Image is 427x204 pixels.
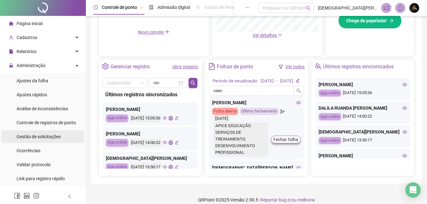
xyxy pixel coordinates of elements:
[17,78,48,83] span: Ajustes da folha
[403,130,407,134] span: eye
[296,166,301,170] span: eye
[338,13,402,29] button: Chega de papelada!
[157,5,190,10] span: Admissão digital
[17,106,68,111] span: Análise de inconsistências
[17,120,76,125] span: Controle de registros de ponto
[212,99,300,106] div: [PERSON_NAME]
[296,78,300,83] span: edit
[319,105,407,112] div: DALILA RUANDA [PERSON_NAME]
[319,90,407,97] div: [DATE] 15:05:36
[319,90,341,97] div: App online
[204,5,236,10] span: Gestão de férias
[149,5,154,10] span: file-done
[163,116,167,120] span: eye
[17,63,45,68] span: Administração
[319,113,407,120] div: [DATE] 14:00:22
[138,30,170,35] span: Novo convite
[252,33,282,38] a: Ver detalhes down
[106,106,194,113] div: [PERSON_NAME]
[397,5,403,11] span: bell
[17,92,47,97] span: Ajustes rápidos
[279,65,283,69] span: filter
[33,193,39,199] span: instagram
[319,113,341,120] div: App online
[67,194,72,199] span: left
[190,80,196,85] span: search
[130,163,161,171] div: [DATE] 13:30:17
[130,139,161,147] div: [DATE] 14:00:22
[196,5,200,10] span: sun
[319,128,407,135] div: [DEMOGRAPHIC_DATA][PERSON_NAME]
[319,152,407,159] div: [PERSON_NAME]
[9,63,13,68] span: lock
[273,136,298,143] span: Fechar folha
[323,61,394,72] div: Últimos registros sincronizados
[163,140,167,145] span: eye
[319,137,407,144] div: [DATE] 13:30:17
[169,165,173,169] span: global
[212,164,300,171] div: [DEMOGRAPHIC_DATA][PERSON_NAME]
[296,88,301,93] span: search
[315,63,321,70] span: team
[240,108,279,115] div: Último fechamento
[175,140,179,145] span: edit
[17,162,51,167] span: Validar protocolo
[271,136,301,143] button: Fechar folha
[208,63,215,70] span: file-text
[9,21,13,26] span: home
[165,29,170,34] span: plus
[93,5,98,10] span: clock-circle
[172,64,198,69] a: Abrir registro
[105,91,195,99] div: Últimos registros sincronizados
[110,61,150,72] div: Gerenciar registro
[130,114,161,122] div: [DATE] 15:05:36
[17,21,43,26] span: Página inicial
[212,108,238,115] div: Folha aberta
[9,35,13,40] span: user-add
[389,18,394,23] span: arrow-right
[410,3,419,13] img: 77719
[260,197,315,202] span: Reportar bug e/ou melhoria
[106,114,128,122] div: App online
[213,78,258,85] div: Período de visualização:
[17,148,40,153] span: Ocorrências
[106,155,194,162] div: [DEMOGRAPHIC_DATA][PERSON_NAME]
[14,193,20,199] span: facebook
[102,5,137,10] span: Controle de ponto
[106,139,128,147] div: App online
[403,153,407,158] span: eye
[319,137,341,144] div: App online
[17,35,37,40] span: Cadastros
[245,5,250,10] span: ellipsis
[346,17,387,24] span: Chega de papelada!
[276,78,278,85] div: -
[403,82,407,87] span: eye
[261,78,274,85] div: [DATE]
[231,197,244,202] span: Versão
[163,165,167,169] span: eye
[278,33,282,37] span: down
[102,63,109,70] span: setting
[217,61,253,72] div: Folhas de ponto
[383,5,389,11] span: notification
[17,176,65,181] span: Link para registro rápido
[106,130,194,137] div: [PERSON_NAME]
[405,182,421,198] div: Open Intercom Messenger
[319,81,407,88] div: [PERSON_NAME]
[106,163,128,171] div: App online
[280,78,293,85] div: [DATE]
[318,4,377,11] span: [DEMOGRAPHIC_DATA][PERSON_NAME] - ÁPICE EDUCAÇÃO
[403,106,407,110] span: eye
[169,116,173,120] span: global
[175,116,179,120] span: edit
[140,6,143,10] span: pushpin
[17,134,61,139] span: Gestão de solicitações
[17,49,37,54] span: Relatórios
[252,33,277,38] span: Ver detalhes
[214,115,230,122] div: [DATE]
[169,140,173,145] span: global
[286,64,305,69] a: Ver todos
[24,193,30,199] span: linkedin
[175,165,179,169] span: edit
[280,108,285,115] span: send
